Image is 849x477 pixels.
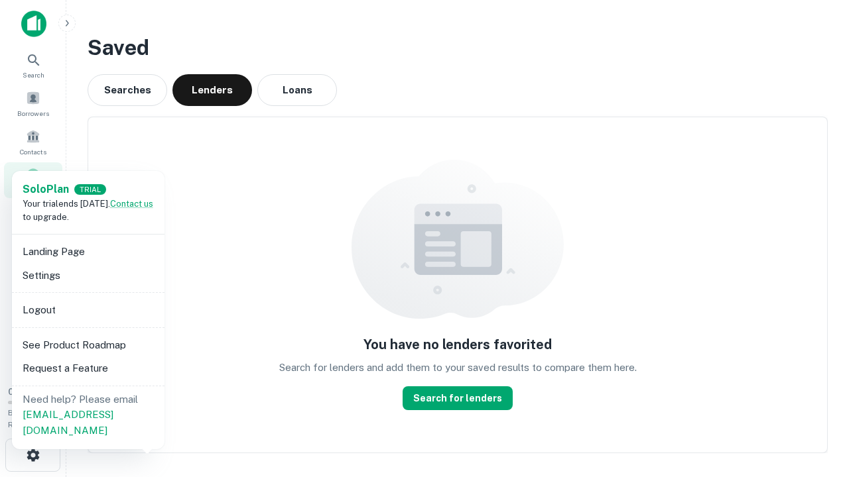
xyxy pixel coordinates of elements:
[23,183,69,195] strong: Solo Plan
[23,182,69,197] a: SoloPlan
[23,199,153,222] span: Your trial ends [DATE]. to upgrade.
[17,240,159,264] li: Landing Page
[783,371,849,435] iframe: Chat Widget
[17,356,159,380] li: Request a Feature
[17,298,159,322] li: Logout
[23,392,154,439] p: Need help? Please email
[17,333,159,357] li: See Product Roadmap
[110,199,153,209] a: Contact us
[23,409,113,436] a: [EMAIL_ADDRESS][DOMAIN_NAME]
[17,264,159,288] li: Settings
[74,184,106,195] div: TRIAL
